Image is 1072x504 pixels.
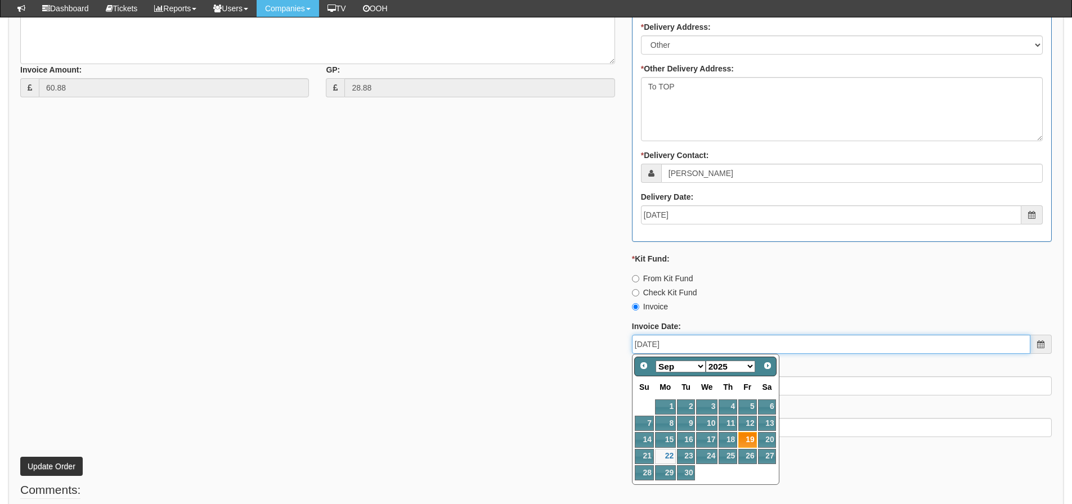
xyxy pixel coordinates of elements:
a: 25 [719,449,737,464]
a: Next [760,358,775,374]
label: Delivery Contact: [641,150,709,161]
a: 5 [738,399,756,415]
a: 4 [719,399,737,415]
a: 9 [677,416,695,431]
a: 1 [655,399,676,415]
a: 8 [655,416,676,431]
label: Other Delivery Address: [641,63,734,74]
label: Kit Fund: [632,253,670,264]
span: Monday [660,382,671,391]
a: 21 [635,449,654,464]
a: 17 [696,432,717,447]
a: 11 [719,416,737,431]
span: Next [763,361,772,370]
a: 7 [635,416,654,431]
label: GP: [326,64,340,75]
label: Invoice Amount: [20,64,82,75]
a: 20 [758,432,777,447]
label: Check Kit Fund [632,287,697,298]
button: Update Order [20,457,83,476]
a: 23 [677,449,695,464]
input: Invoice [632,303,639,310]
a: 2 [677,399,695,415]
textarea: To TOP [641,77,1043,141]
legend: Comments: [20,481,80,499]
label: Invoice Date: [632,321,681,332]
input: Check Kit Fund [632,289,639,296]
label: Invoice [632,301,668,312]
label: From Kit Fund [632,273,693,284]
input: From Kit Fund [632,275,639,282]
a: 14 [635,432,654,447]
a: 24 [696,449,717,464]
a: 16 [677,432,695,447]
span: Sunday [639,382,649,391]
label: Delivery Address: [641,21,711,33]
a: 30 [677,465,695,480]
a: 19 [738,432,756,447]
a: 6 [758,399,777,415]
span: Wednesday [701,382,713,391]
a: 29 [655,465,676,480]
a: 22 [655,449,676,464]
label: Delivery Date: [641,191,693,202]
span: Thursday [723,382,733,391]
a: 13 [758,416,777,431]
span: Prev [639,361,648,370]
a: 27 [758,449,777,464]
a: 18 [719,432,737,447]
a: 26 [738,449,756,464]
span: Friday [743,382,751,391]
a: 15 [655,432,676,447]
a: Prev [636,358,652,374]
span: Saturday [762,382,772,391]
a: 3 [696,399,717,415]
a: 28 [635,465,654,480]
a: 10 [696,416,717,431]
span: Tuesday [681,382,690,391]
a: 12 [738,416,756,431]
